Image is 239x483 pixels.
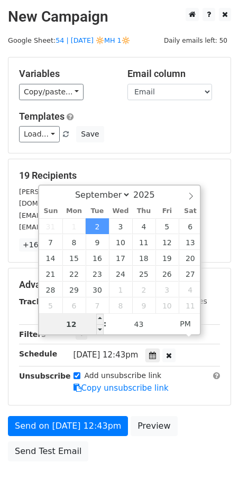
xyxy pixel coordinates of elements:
[39,218,62,234] span: August 31, 2025
[179,266,202,282] span: September 27, 2025
[39,266,62,282] span: September 21, 2025
[179,234,202,250] span: September 13, 2025
[109,250,132,266] span: September 17, 2025
[155,234,179,250] span: September 12, 2025
[62,250,86,266] span: September 15, 2025
[86,266,109,282] span: September 23, 2025
[132,297,155,313] span: October 9, 2025
[19,238,63,252] a: +16 more
[109,282,132,297] span: October 1, 2025
[155,250,179,266] span: September 19, 2025
[19,68,112,80] h5: Variables
[127,68,220,80] h5: Email column
[19,84,84,100] a: Copy/paste...
[19,297,54,306] strong: Tracking
[62,208,86,215] span: Mon
[109,266,132,282] span: September 24, 2025
[19,330,46,339] strong: Filters
[62,266,86,282] span: September 22, 2025
[132,250,155,266] span: September 18, 2025
[155,208,179,215] span: Fri
[19,350,57,358] strong: Schedule
[86,297,109,313] span: October 7, 2025
[8,441,88,461] a: Send Test Email
[179,282,202,297] span: October 4, 2025
[179,218,202,234] span: September 6, 2025
[171,313,200,334] span: Click to toggle
[179,250,202,266] span: September 20, 2025
[155,218,179,234] span: September 5, 2025
[39,282,62,297] span: September 28, 2025
[19,126,60,142] a: Load...
[109,208,132,215] span: Wed
[155,266,179,282] span: September 26, 2025
[155,297,179,313] span: October 10, 2025
[39,234,62,250] span: September 7, 2025
[85,370,162,381] label: Add unsubscribe link
[62,234,86,250] span: September 8, 2025
[86,234,109,250] span: September 9, 2025
[19,211,137,219] small: [EMAIL_ADDRESS][DOMAIN_NAME]
[166,296,207,307] label: UTM Codes
[155,282,179,297] span: October 3, 2025
[86,250,109,266] span: September 16, 2025
[104,313,107,334] span: :
[39,314,104,335] input: Hour
[160,36,231,44] a: Daily emails left: 50
[8,8,231,26] h2: New Campaign
[19,223,137,231] small: [EMAIL_ADDRESS][DOMAIN_NAME]
[19,188,192,208] small: [PERSON_NAME][EMAIL_ADDRESS][PERSON_NAME][DOMAIN_NAME]
[56,36,130,44] a: 54 | [DATE] 🔆MH 1🔆
[19,279,220,291] h5: Advanced
[73,383,169,393] a: Copy unsubscribe link
[132,218,155,234] span: September 4, 2025
[62,297,86,313] span: October 6, 2025
[107,314,171,335] input: Minute
[19,111,65,122] a: Templates
[62,218,86,234] span: September 1, 2025
[19,372,71,380] strong: Unsubscribe
[39,208,62,215] span: Sun
[19,170,220,181] h5: 19 Recipients
[186,432,239,483] iframe: Chat Widget
[179,208,202,215] span: Sat
[109,218,132,234] span: September 3, 2025
[86,208,109,215] span: Tue
[39,297,62,313] span: October 5, 2025
[132,234,155,250] span: September 11, 2025
[86,282,109,297] span: September 30, 2025
[86,218,109,234] span: September 2, 2025
[39,250,62,266] span: September 14, 2025
[8,36,130,44] small: Google Sheet:
[76,126,104,142] button: Save
[179,297,202,313] span: October 11, 2025
[132,266,155,282] span: September 25, 2025
[8,416,128,436] a: Send on [DATE] 12:43pm
[131,190,169,200] input: Year
[109,297,132,313] span: October 8, 2025
[132,208,155,215] span: Thu
[62,282,86,297] span: September 29, 2025
[132,282,155,297] span: October 2, 2025
[73,350,139,360] span: [DATE] 12:43pm
[131,416,177,436] a: Preview
[109,234,132,250] span: September 10, 2025
[160,35,231,46] span: Daily emails left: 50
